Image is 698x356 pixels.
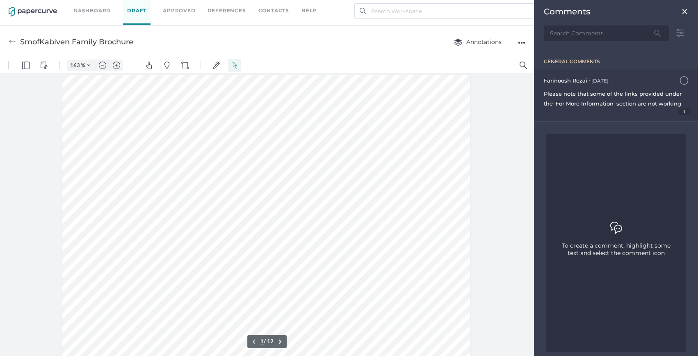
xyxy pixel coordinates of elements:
[249,279,259,289] button: Previous page
[87,6,90,9] img: chevron.svg
[20,34,133,50] div: SmofKabiven Family Brochure
[301,6,317,15] div: help
[454,38,462,46] img: annotation-layers.cc6d0e6b.svg
[163,4,171,11] img: default-pin.svg
[544,90,682,107] span: Please note that some of the links provided under the 'For More Information' section are not working
[9,7,57,17] img: papercurve-logo-colour.7244d18c.svg
[354,3,536,19] input: Search Workspace
[82,2,95,13] button: Zoom Controls
[544,7,590,16] div: Comments
[544,25,669,41] input: Search Comments
[228,1,241,14] button: Select
[73,6,111,15] a: Dashboard
[682,8,688,15] img: close.2bdd4758.png
[145,4,153,11] img: default-pan.svg
[544,77,587,84] span: Farinoosh Rezai
[231,4,238,11] img: default-select.svg
[19,1,32,14] button: Panel
[680,76,688,85] img: icn-comment-not-resolved.7e303350.svg
[260,280,274,287] form: / 12
[99,4,106,11] img: default-minus.svg
[96,2,109,13] button: Zoom out
[360,8,366,14] img: search.bf03fe8b.svg
[610,222,622,234] img: comments-panel-icon.5d3eae20.svg
[208,6,246,15] a: References
[258,6,289,15] a: Contacts
[589,80,590,82] div: ●
[110,2,123,13] button: Zoom in
[178,1,192,14] button: Shapes
[9,38,16,46] img: back-arrow-grey.72011ae3.svg
[142,1,155,14] button: Pan
[81,4,85,11] span: %
[454,38,502,46] span: Annotations
[181,4,189,11] img: shapes-icon.svg
[561,242,671,257] span: To create a comment, highlight some text and select the comment icon
[518,37,525,48] div: ●●●
[22,4,30,11] img: default-leftsidepanel.svg
[37,1,50,14] button: View Controls
[68,4,81,11] input: Set zoom
[520,4,527,11] img: default-magnifying-glass.svg
[446,34,510,50] button: Annotations
[113,4,120,11] img: default-plus.svg
[544,58,698,64] div: general comments
[275,279,285,289] button: Next page
[210,1,223,14] button: Signatures
[591,78,609,84] div: [DATE]
[673,25,688,41] img: sort-filter-icon.84b2c6ed.svg
[213,4,220,11] img: default-sign.svg
[677,108,692,115] span: 1
[40,4,48,11] img: default-viewcontrols.svg
[163,6,195,15] a: Approved
[160,1,173,14] button: Pins
[260,280,264,287] input: Set page
[517,1,530,14] button: Search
